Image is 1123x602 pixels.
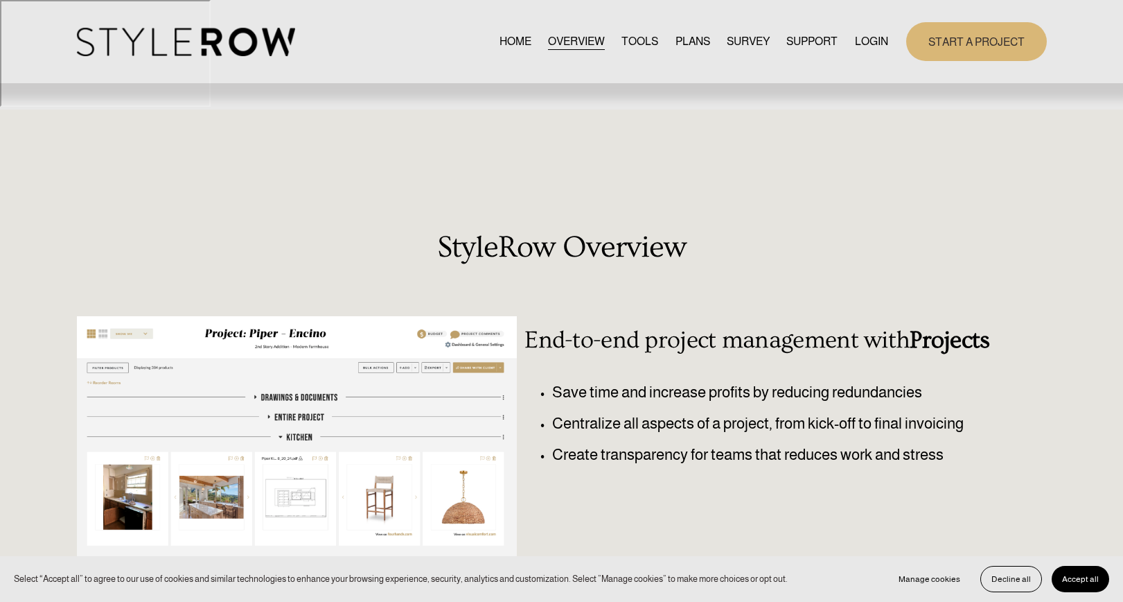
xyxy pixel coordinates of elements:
h3: End-to-end project management with [524,327,1005,354]
img: StyleRow [77,28,295,56]
a: PLANS [675,32,710,51]
strong: Projects [910,327,989,354]
a: folder dropdown [786,32,838,51]
h2: StyleRow Overview [77,230,1047,265]
span: Accept all [1062,574,1099,584]
p: Select “Accept all” to agree to our use of cookies and similar technologies to enhance your brows... [14,572,788,585]
a: TOOLS [621,32,658,51]
button: Decline all [980,566,1042,592]
p: Save time and increase profits by reducing redundancies [552,381,1005,404]
button: Manage cookies [888,566,971,592]
button: Accept all [1052,566,1109,592]
a: HOME [499,32,531,51]
a: LOGIN [855,32,888,51]
span: SUPPORT [786,33,838,50]
a: SURVEY [727,32,770,51]
span: Decline all [991,574,1031,584]
p: Centralize all aspects of a project, from kick-off to final invoicing [552,412,1005,436]
a: START A PROJECT [906,22,1047,60]
a: OVERVIEW [548,32,605,51]
span: Manage cookies [899,574,960,584]
p: Create transparency for teams that reduces work and stress [552,443,1005,467]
